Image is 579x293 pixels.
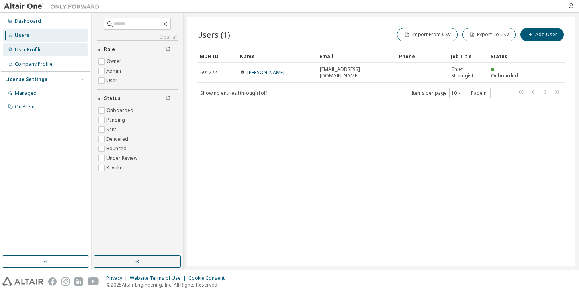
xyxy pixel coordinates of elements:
[200,50,233,63] div: MDH ID
[319,50,393,63] div: Email
[61,277,70,286] img: instagram.svg
[4,2,104,10] img: Altair One
[462,28,516,41] button: Export To CSV
[247,69,284,76] a: [PERSON_NAME]
[104,95,121,102] span: Status
[451,50,484,63] div: Job Title
[197,29,230,40] span: Users (1)
[97,41,178,58] button: Role
[106,115,127,125] label: Pending
[15,18,41,24] div: Dashboard
[451,90,462,96] button: 10
[74,277,83,286] img: linkedin.svg
[106,125,118,134] label: Sent
[106,76,119,85] label: User
[188,275,229,281] div: Cookie Consent
[106,281,229,288] p: © 2025 Altair Engineering, Inc. All Rights Reserved.
[397,28,458,41] button: Import From CSV
[411,88,464,98] span: Items per page
[15,61,53,67] div: Company Profile
[104,46,115,53] span: Role
[200,90,268,96] span: Showing entries 1 through 1 of 1
[106,163,127,173] label: Revoked
[2,277,43,286] img: altair_logo.svg
[491,50,524,63] div: Status
[520,28,564,41] button: Add User
[88,277,99,286] img: youtube.svg
[97,34,178,40] a: Clear all
[106,275,130,281] div: Privacy
[5,76,47,83] div: License Settings
[166,95,170,102] span: Clear filter
[15,104,35,110] div: On Prem
[106,57,123,66] label: Owner
[106,134,130,144] label: Delivered
[320,66,392,79] span: [EMAIL_ADDRESS][DOMAIN_NAME]
[15,90,37,96] div: Managed
[97,90,178,107] button: Status
[130,275,188,281] div: Website Terms of Use
[399,50,444,63] div: Phone
[451,66,484,79] span: Chief Strategist
[106,106,135,115] label: Onboarded
[106,153,139,163] label: Under Review
[106,66,123,76] label: Admin
[200,69,217,76] span: 691272
[15,47,42,53] div: User Profile
[106,144,128,153] label: Bounced
[471,88,509,98] span: Page n.
[240,50,313,63] div: Name
[491,72,518,79] span: Onboarded
[15,32,29,39] div: Users
[166,46,170,53] span: Clear filter
[48,277,57,286] img: facebook.svg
